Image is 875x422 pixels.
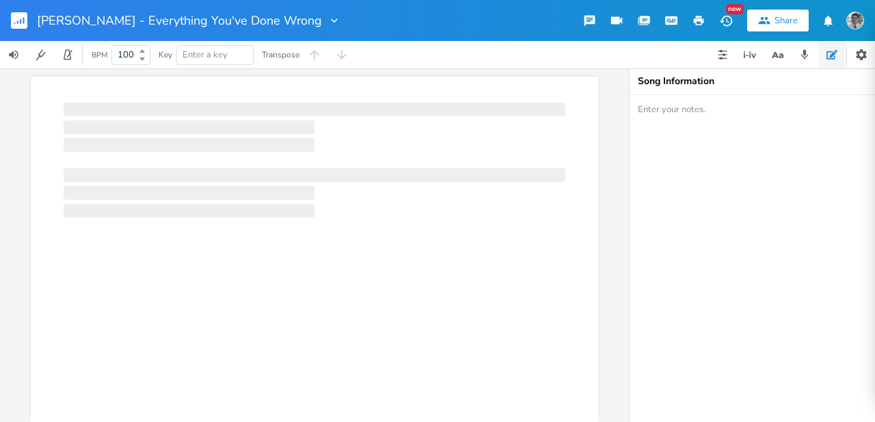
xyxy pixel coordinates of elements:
button: Share [747,10,809,31]
span: [PERSON_NAME] - Everything You've Done Wrong [37,14,322,27]
div: New [726,4,744,14]
span: Enter a key [183,49,228,61]
div: BPM [92,51,107,59]
div: Key [159,51,172,59]
div: Share [775,14,798,27]
div: Transpose [262,51,299,59]
button: New [712,8,740,33]
img: Louis Lazaris [846,12,864,29]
